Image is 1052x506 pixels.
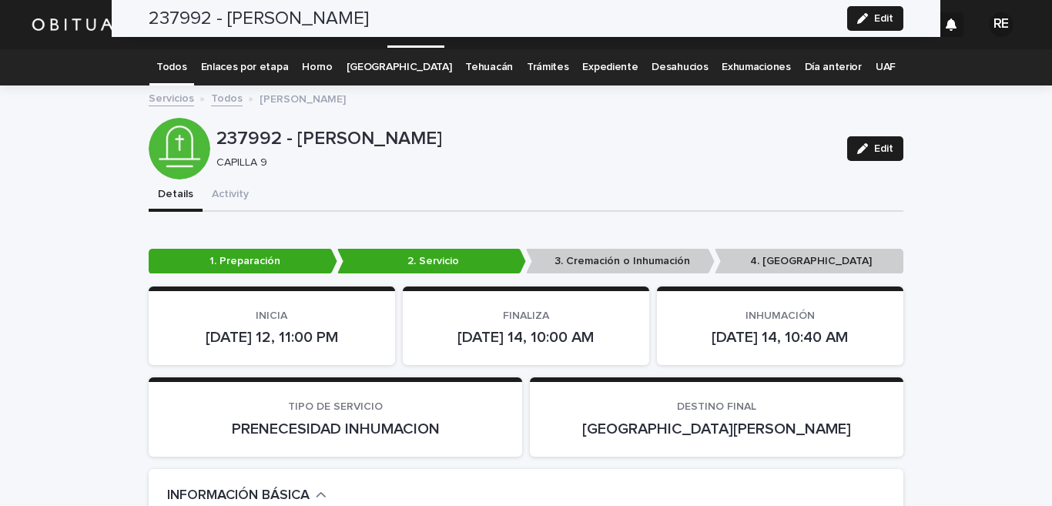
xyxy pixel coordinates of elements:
[302,49,332,85] a: Horno
[652,49,708,85] a: Desahucios
[745,310,815,321] span: INHUMACIÓN
[526,249,715,274] p: 3. Cremación o Inhumación
[212,189,249,199] font: Activity
[874,143,893,154] span: Edit
[582,49,638,85] a: Expediente
[548,420,885,438] p: [GEOGRAPHIC_DATA][PERSON_NAME]
[211,89,243,106] a: Todos
[465,49,513,85] a: Tehuacán
[715,249,903,274] p: 4. [GEOGRAPHIC_DATA]
[347,49,452,85] a: [GEOGRAPHIC_DATA]
[722,49,790,85] a: Exhumaciones
[421,328,631,347] p: [DATE] 14, 10:00 AM
[876,49,896,85] a: UAF
[847,136,903,161] button: Edit
[288,401,383,412] span: TIPO DE SERVICIO
[216,128,835,150] p: 237992 - [PERSON_NAME]
[167,328,377,347] p: [DATE] 12, 11:00 PM
[503,310,549,321] span: FINALIZA
[149,179,203,212] button: Details
[201,49,289,85] a: Enlaces por etapa
[149,89,194,106] a: Servicios
[675,328,885,347] p: [DATE] 14, 10:40 AM
[256,310,287,321] span: INICIA
[216,156,829,169] p: CAPILLA 9
[805,49,862,85] a: Día anterior
[149,249,337,274] p: 1. Preparación
[337,249,526,274] p: 2. Servicio
[989,12,1013,37] div: RE
[260,89,346,106] p: [PERSON_NAME]
[527,49,569,85] a: Trámites
[167,420,504,438] p: PRENECESIDAD INHUMACION
[156,49,186,85] a: Todos
[31,9,154,40] img: HUM7g2VNRLqGMmR9WVqf
[167,488,327,504] button: INFORMACIÓN BÁSICA
[167,488,310,504] h2: INFORMACIÓN BÁSICA
[677,401,756,412] span: DESTINO FINAL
